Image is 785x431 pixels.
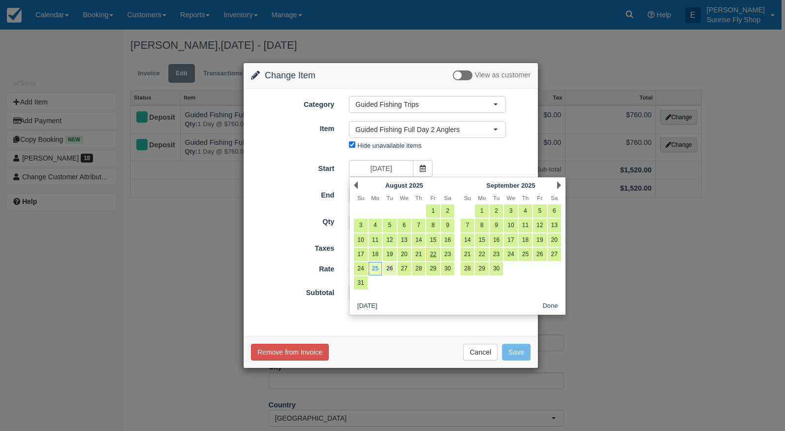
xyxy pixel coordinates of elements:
a: 26 [383,262,396,275]
label: Qty [244,213,342,227]
a: 9 [441,219,454,232]
span: Saturday [551,195,558,201]
a: 23 [490,248,503,261]
a: 28 [461,262,474,275]
span: September [486,182,519,189]
a: 17 [504,233,517,247]
a: 2 [441,204,454,218]
a: 1 [475,204,488,218]
a: 21 [412,248,425,261]
label: Category [244,96,342,110]
a: 19 [533,233,546,247]
a: 20 [398,248,411,261]
a: 17 [354,248,367,261]
span: Wednesday [400,195,408,201]
a: 10 [504,219,517,232]
button: Save [502,344,531,361]
button: Cancel [463,344,498,361]
a: 12 [383,233,396,247]
a: 20 [548,233,561,247]
span: View as customer [475,71,531,79]
span: Thursday [415,195,422,201]
label: Hide unavailable items [357,142,421,149]
a: 27 [548,248,561,261]
span: Sunday [357,195,364,201]
a: 9 [490,219,503,232]
a: 10 [354,233,367,247]
a: Prev [354,181,358,189]
a: 26 [533,248,546,261]
a: 30 [441,262,454,275]
a: 11 [519,219,532,232]
a: 14 [461,233,474,247]
a: 18 [519,233,532,247]
span: Friday [537,195,542,201]
span: Wednesday [506,195,515,201]
span: Thursday [522,195,529,201]
span: August [385,182,408,189]
a: 25 [519,248,532,261]
button: Guided Fishing Trips [349,96,506,113]
a: 12 [533,219,546,232]
label: Rate [244,261,342,274]
a: 24 [504,248,517,261]
a: 15 [475,233,488,247]
button: Remove from Invoice [251,344,329,361]
a: 6 [548,204,561,218]
a: 8 [426,219,440,232]
a: 16 [441,233,454,247]
label: Item [244,120,342,134]
span: Monday [478,195,486,201]
a: 28 [412,262,425,275]
span: 2025 [409,182,423,189]
span: Tuesday [386,195,393,201]
button: Guided Fishing Full Day 2 Anglers [349,121,506,138]
a: 23 [441,248,454,261]
a: 15 [426,233,440,247]
button: [DATE] [353,300,381,312]
a: 1 [426,204,440,218]
a: 8 [475,219,488,232]
a: 31 [354,276,367,290]
a: Next [557,181,561,189]
span: 2025 [521,182,535,189]
span: Friday [431,195,436,201]
div: 1 Day @ $760.00 [342,262,538,278]
a: 7 [412,219,425,232]
a: 6 [398,219,411,232]
span: Change Item [265,70,315,80]
span: Monday [371,195,379,201]
a: 14 [412,233,425,247]
a: 22 [426,248,440,261]
a: 16 [490,233,503,247]
span: Sunday [464,195,471,201]
a: 25 [369,262,382,275]
a: 11 [369,233,382,247]
a: 21 [461,248,474,261]
span: Guided Fishing Trips [355,99,493,109]
a: 3 [354,219,367,232]
a: 27 [398,262,411,275]
a: 4 [519,204,532,218]
a: 13 [398,233,411,247]
label: Start [244,160,342,174]
button: Done [539,300,562,312]
a: 7 [461,219,474,232]
a: 19 [383,248,396,261]
a: 5 [383,219,396,232]
label: End [244,187,342,200]
label: Taxes [244,240,342,254]
a: 3 [504,204,517,218]
a: 30 [490,262,503,275]
a: 4 [369,219,382,232]
a: 2 [490,204,503,218]
span: Saturday [444,195,451,201]
a: 29 [475,262,488,275]
a: 24 [354,262,367,275]
span: Guided Fishing Full Day 2 Anglers [355,125,493,134]
a: 22 [475,248,488,261]
a: 18 [369,248,382,261]
label: Subtotal [244,284,342,298]
span: Tuesday [493,195,500,201]
a: 29 [426,262,440,275]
